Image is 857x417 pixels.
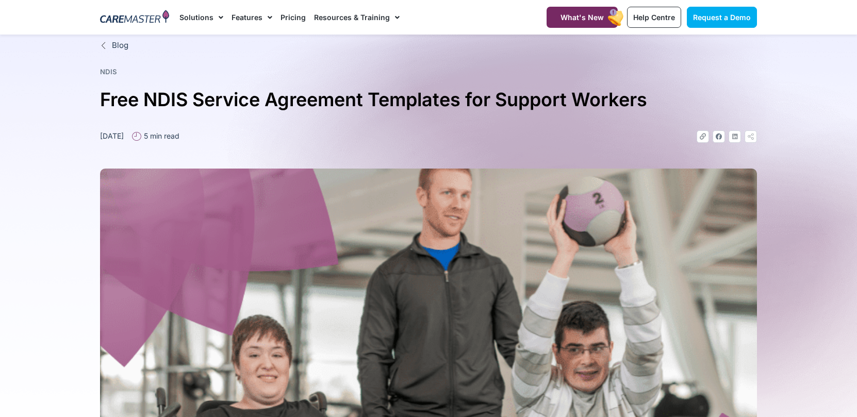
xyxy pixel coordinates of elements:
[627,7,681,28] a: Help Centre
[687,7,757,28] a: Request a Demo
[100,68,117,76] a: NDIS
[100,40,757,52] a: Blog
[693,13,751,22] span: Request a Demo
[547,7,618,28] a: What's New
[141,130,179,141] span: 5 min read
[109,40,128,52] span: Blog
[100,85,757,115] h1: Free NDIS Service Agreement Templates for Support Workers
[561,13,604,22] span: What's New
[100,131,124,140] time: [DATE]
[100,10,170,25] img: CareMaster Logo
[633,13,675,22] span: Help Centre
